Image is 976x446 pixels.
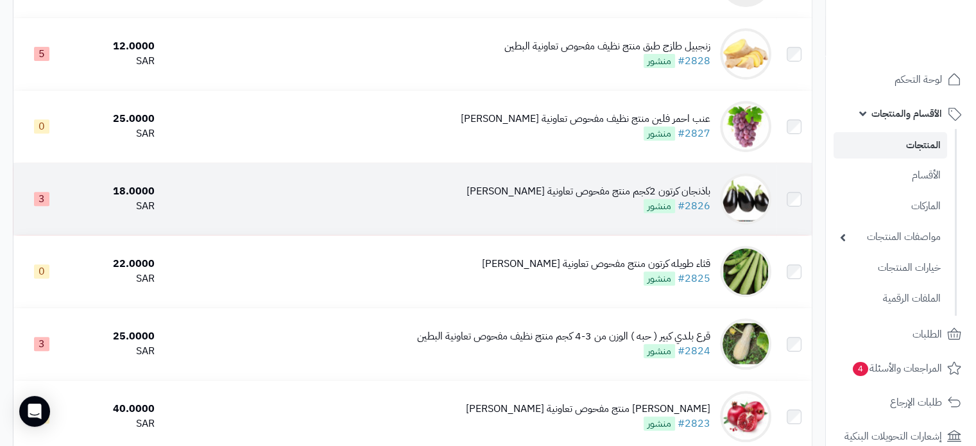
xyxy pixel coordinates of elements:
[74,199,155,214] div: SAR
[678,343,710,359] a: #2824
[644,271,675,286] span: منشور
[834,132,947,159] a: المنتجات
[74,344,155,359] div: SAR
[678,271,710,286] a: #2825
[678,416,710,431] a: #2823
[644,126,675,141] span: منشور
[834,193,947,220] a: الماركات
[678,198,710,214] a: #2826
[678,126,710,141] a: #2827
[720,101,771,152] img: عنب احمر فلين منتج نظيف مفحوص تعاونية الباطين
[34,47,49,61] span: 5
[678,53,710,69] a: #2828
[74,271,155,286] div: SAR
[834,223,947,251] a: مواصفات المنتجات
[834,162,947,189] a: الأقسام
[889,30,964,56] img: logo-2.png
[844,427,942,445] span: إشعارات التحويلات البنكية
[74,112,155,126] div: 25.0000
[890,393,942,411] span: طلبات الإرجاع
[895,71,942,89] span: لوحة التحكم
[834,254,947,282] a: خيارات المنتجات
[834,353,968,384] a: المراجعات والأسئلة4
[74,184,155,199] div: 18.0000
[461,112,710,126] div: عنب احمر فلين منتج نظيف مفحوص تعاونية [PERSON_NAME]
[74,257,155,271] div: 22.0000
[466,402,710,416] div: [PERSON_NAME] منتج مفحوص تعاونية [PERSON_NAME]
[644,416,675,431] span: منشور
[720,391,771,442] img: رومان كرتون منتج مفحوص تعاونية الباطين
[74,329,155,344] div: 25.0000
[482,257,710,271] div: قثاء طويله كرتون منتج مفحوص تعاونية [PERSON_NAME]
[34,264,49,279] span: 0
[644,54,675,68] span: منشور
[834,285,947,313] a: الملفات الرقمية
[34,192,49,206] span: 3
[912,325,942,343] span: الطلبات
[74,126,155,141] div: SAR
[644,344,675,358] span: منشور
[720,318,771,370] img: قرع بلدي كبير ( حبه ) الوزن من 3-4 كجم منتج نظيف مفحوص تعاونية البطين
[417,329,710,344] div: قرع بلدي كبير ( حبه ) الوزن من 3-4 كجم منتج نظيف مفحوص تعاونية البطين
[74,416,155,431] div: SAR
[871,105,942,123] span: الأقسام والمنتجات
[834,319,968,350] a: الطلبات
[74,402,155,416] div: 40.0000
[720,246,771,297] img: قثاء طويله كرتون منتج مفحوص تعاونية الباطين
[834,387,968,418] a: طلبات الإرجاع
[19,396,50,427] div: Open Intercom Messenger
[720,28,771,80] img: زنجبيل طازج طبق منتج نظيف مفحوص تعاونية البطين
[467,184,710,199] div: باذنجان كرتون 2كجم منتج مفحوص تعاونية [PERSON_NAME]
[852,359,942,377] span: المراجعات والأسئلة
[74,39,155,54] div: 12.0000
[34,119,49,133] span: 0
[34,337,49,351] span: 3
[74,54,155,69] div: SAR
[720,173,771,225] img: باذنجان كرتون 2كجم منتج مفحوص تعاونية الباطين
[644,199,675,213] span: منشور
[834,64,968,95] a: لوحة التحكم
[853,361,869,376] span: 4
[504,39,710,54] div: زنجبيل طازج طبق منتج نظيف مفحوص تعاونية البطين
